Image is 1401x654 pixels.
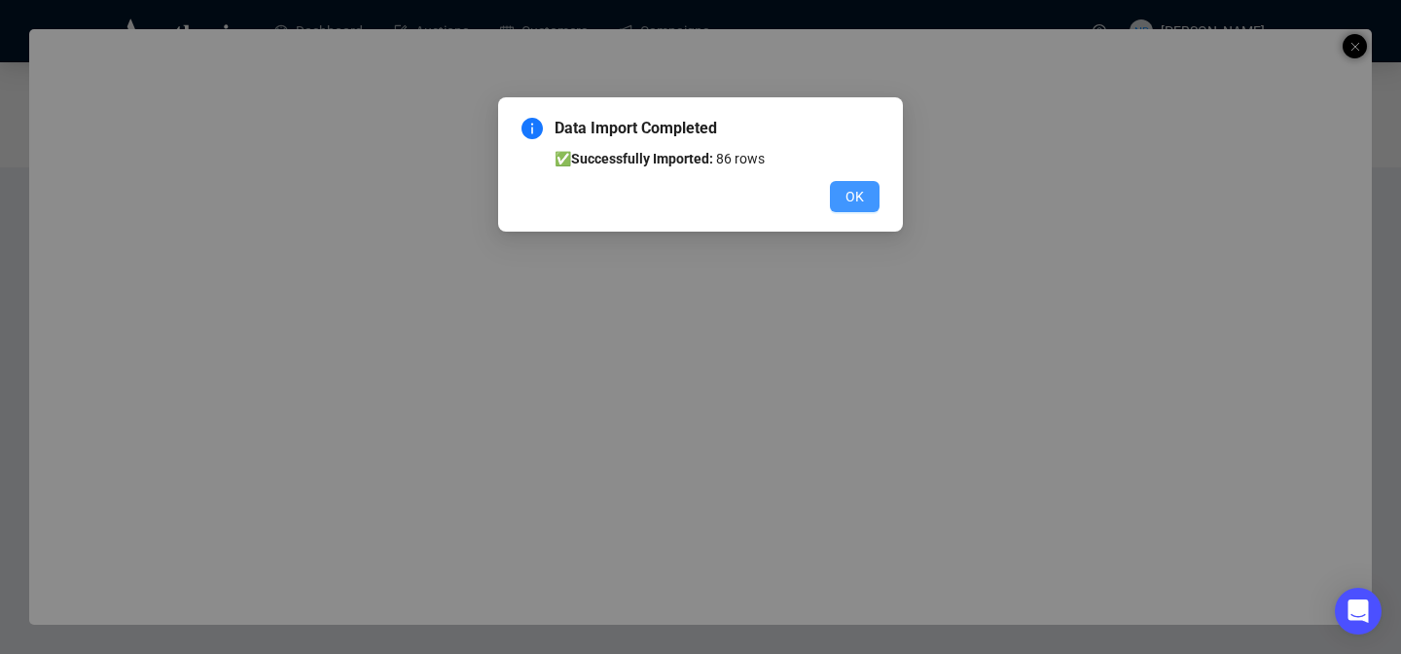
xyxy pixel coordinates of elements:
[555,148,880,169] li: ✅ 86 rows
[830,181,880,212] button: OK
[521,118,543,139] span: info-circle
[1335,588,1382,635] div: Open Intercom Messenger
[555,117,880,140] span: Data Import Completed
[571,151,713,166] b: Successfully Imported:
[845,186,864,207] span: OK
